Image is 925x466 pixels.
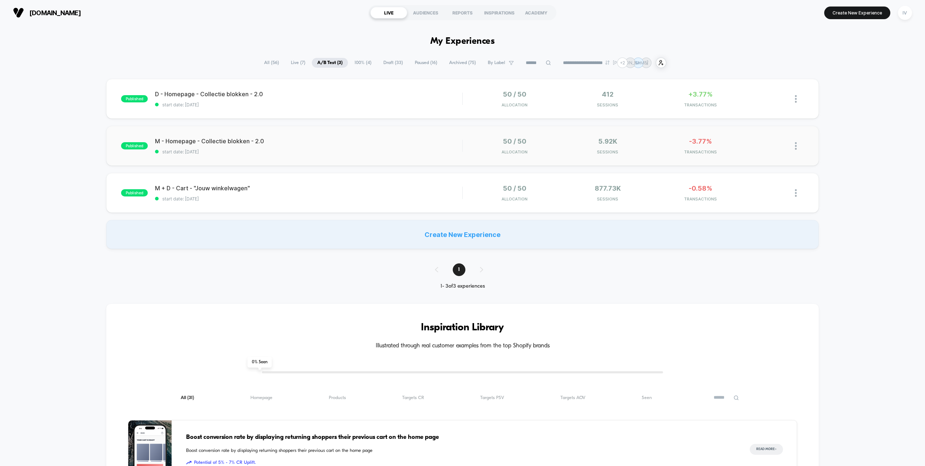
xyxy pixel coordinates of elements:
img: close [795,189,797,197]
span: Sessions [563,102,652,107]
h3: Inspiration Library [128,322,797,334]
div: 1 - 3 of 3 experiences [428,283,498,289]
span: 50 / 50 [503,90,526,98]
div: REPORTS [444,7,481,18]
img: close [795,142,797,150]
span: Live ( 7 ) [285,58,311,68]
span: All ( 56 ) [259,58,284,68]
span: Seen [642,395,652,401]
h4: Illustrated through real customer examples from the top Shopify brands [128,343,797,349]
span: -3.77% [689,137,712,145]
div: + 2 [617,58,628,68]
span: 877.73k [595,185,621,192]
span: ( 31 ) [187,395,194,400]
span: TRANSACTIONS [656,149,745,154]
span: published [121,189,148,196]
div: Create New Experience [106,220,818,249]
span: D - Homepage - Collectie blokken - 2.0 [155,90,462,98]
span: [DOMAIN_NAME] [29,9,81,17]
span: Allocation [502,149,528,154]
button: Read More> [750,444,783,455]
span: A/B Test ( 3 ) [312,58,348,68]
button: [DOMAIN_NAME] [11,7,83,18]
span: Products [329,395,346,401]
span: start date: [DATE] [155,102,462,107]
span: 0 % Seen [248,357,272,368]
span: start date: [DATE] [155,149,462,154]
p: [PERSON_NAME] [613,60,648,65]
span: Allocation [502,102,528,107]
span: Archived ( 75 ) [444,58,481,68]
span: 50 / 50 [503,137,526,145]
div: LIVE [370,7,407,18]
span: Boost conversion rate by displaying returning shoppers their previous cart on the home page [186,447,735,454]
span: All [181,395,194,401]
div: ACADEMY [518,7,555,18]
img: close [795,95,797,103]
span: -0.58% [689,185,712,192]
span: Targets AOV [560,395,585,401]
div: INSPIRATIONS [481,7,518,18]
span: Boost conversion rate by displaying returning shoppers their previous cart on the home page [186,433,735,442]
button: IV [896,5,914,20]
span: Draft ( 33 ) [378,58,408,68]
span: published [121,95,148,102]
span: M + D - Cart - "Jouw winkelwagen" [155,185,462,192]
img: Visually logo [13,7,24,18]
span: Targets PSV [480,395,504,401]
span: Homepage [250,395,272,401]
span: Paused ( 16 ) [409,58,443,68]
span: 5.92k [598,137,617,145]
span: 1 [453,263,465,276]
span: +3.77% [688,90,713,98]
span: Sessions [563,196,652,202]
span: By Label [488,60,505,65]
span: 412 [602,90,614,98]
span: start date: [DATE] [155,196,462,202]
h1: My Experiences [430,36,495,47]
span: Sessions [563,149,652,154]
span: Targets CR [402,395,424,401]
span: TRANSACTIONS [656,102,745,107]
div: IV [898,6,912,20]
span: Allocation [502,196,528,202]
button: Create New Experience [824,7,890,19]
span: 50 / 50 [503,185,526,192]
span: 100% ( 4 ) [349,58,377,68]
span: published [121,142,148,149]
span: TRANSACTIONS [656,196,745,202]
div: AUDIENCES [407,7,444,18]
img: end [605,60,610,65]
span: M - Homepage - Collectie blokken - 2.0 [155,137,462,145]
